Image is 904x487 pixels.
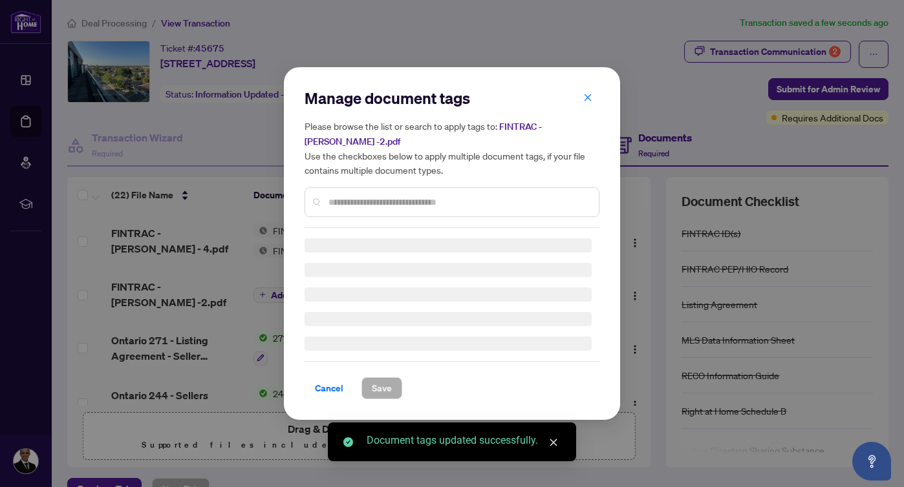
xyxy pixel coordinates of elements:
[315,378,343,399] span: Cancel
[343,437,353,447] span: check-circle
[305,119,599,177] h5: Please browse the list or search to apply tags to: Use the checkboxes below to apply multiple doc...
[583,93,592,102] span: close
[305,377,354,399] button: Cancel
[361,377,402,399] button: Save
[549,438,558,447] span: close
[367,433,561,448] div: Document tags updated successfully.
[546,435,561,450] a: Close
[852,442,891,481] button: Open asap
[305,88,599,109] h2: Manage document tags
